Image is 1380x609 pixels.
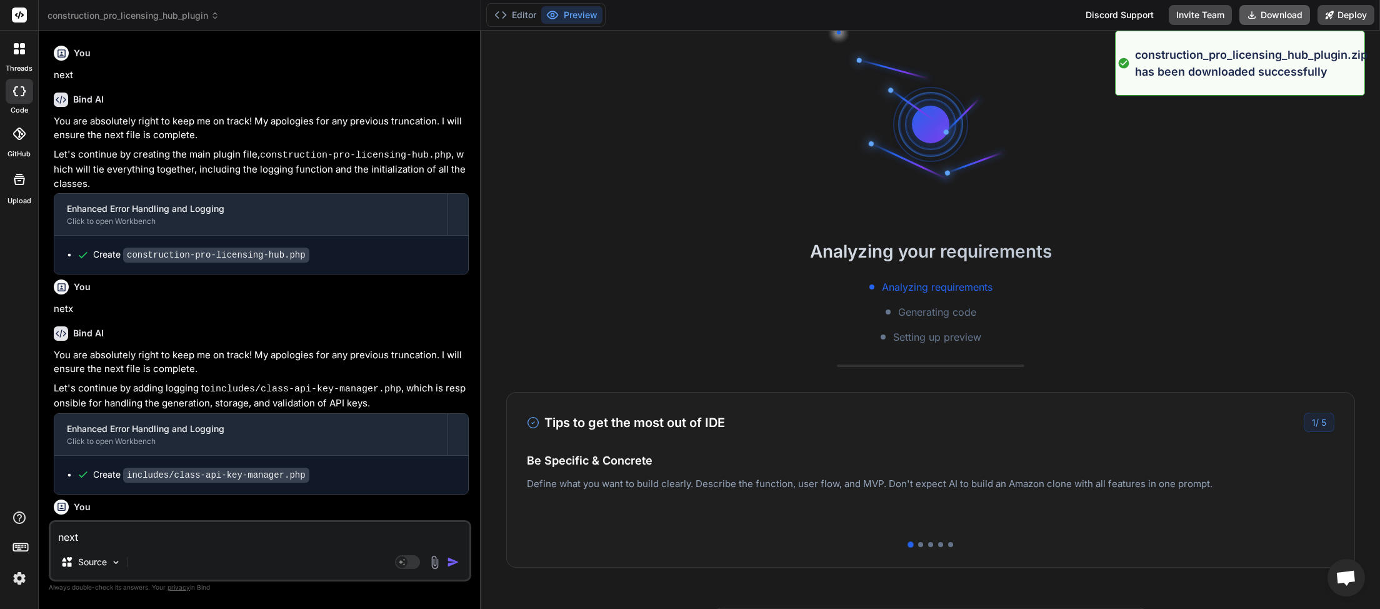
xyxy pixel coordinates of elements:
[1078,5,1161,25] div: Discord Support
[1239,5,1310,25] button: Download
[123,248,309,263] code: construction-pro-licensing-hub.php
[210,384,401,395] code: includes/class-api-key-manager.php
[111,557,121,568] img: Pick Models
[6,63,32,74] label: threads
[1304,413,1334,432] div: /
[9,568,30,589] img: settings
[74,47,91,59] h6: You
[1169,5,1232,25] button: Invite Team
[78,556,107,568] p: Source
[54,114,469,143] p: You are absolutely right to keep me on track! My apologies for any previous truncation. I will en...
[67,216,435,226] div: Click to open Workbench
[73,327,104,340] h6: Bind AI
[67,436,435,446] div: Click to open Workbench
[447,556,459,568] img: icon
[123,468,309,483] code: includes/class-api-key-manager.php
[1312,417,1316,428] span: 1
[47,9,219,22] span: construction_pro_licensing_hub_plugin
[1327,559,1365,596] div: Open chat
[527,413,725,432] h3: Tips to get the most out of IDE
[54,194,447,235] button: Enhanced Error Handling and LoggingClick to open Workbench
[67,423,435,435] div: Enhanced Error Handling and Logging
[7,196,31,206] label: Upload
[49,581,471,593] p: Always double-check its answers. Your in Bind
[73,93,104,106] h6: Bind AI
[54,414,447,455] button: Enhanced Error Handling and LoggingClick to open Workbench
[54,348,469,376] p: You are absolutely right to keep me on track! My apologies for any previous truncation. I will en...
[1117,46,1130,80] img: alert
[74,281,91,293] h6: You
[11,105,28,116] label: code
[527,452,1334,469] h4: Be Specific & Concrete
[54,302,469,316] p: netx
[74,501,91,513] h6: You
[54,148,469,191] p: Let's continue by creating the main plugin file, , which will tie everything together, including ...
[54,68,469,83] p: next
[54,381,469,411] p: Let's continue by adding logging to , which is responsible for handling the generation, storage, ...
[541,6,602,24] button: Preview
[489,6,541,24] button: Editor
[882,279,992,294] span: Analyzing requirements
[481,238,1380,264] h2: Analyzing your requirements
[93,468,309,481] div: Create
[167,583,190,591] span: privacy
[898,304,976,320] span: Generating code
[67,203,435,215] div: Enhanced Error Handling and Logging
[1317,5,1374,25] button: Deploy
[1135,46,1367,80] p: construction_pro_licensing_hub_plugin.zip has been downloaded successfully
[893,330,981,345] span: Setting up preview
[93,248,309,261] div: Create
[260,150,451,161] code: construction-pro-licensing-hub.php
[7,149,31,159] label: GitHub
[1321,417,1326,428] span: 5
[427,555,442,570] img: attachment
